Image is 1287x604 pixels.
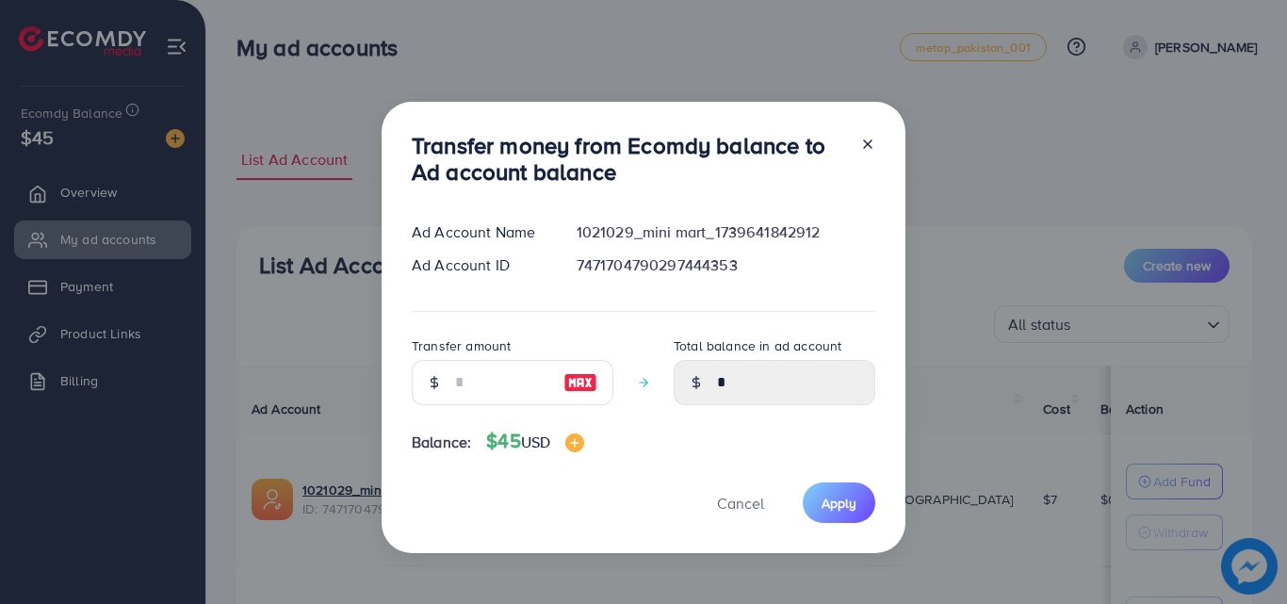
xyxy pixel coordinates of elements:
div: Ad Account Name [397,221,562,243]
div: 1021029_mini mart_1739641842912 [562,221,890,243]
div: 7471704790297444353 [562,254,890,276]
span: Cancel [717,493,764,514]
div: Ad Account ID [397,254,562,276]
label: Transfer amount [412,336,511,355]
span: Apply [822,494,856,513]
img: image [565,433,584,452]
span: Balance: [412,432,471,453]
button: Apply [803,482,875,523]
h4: $45 [486,430,584,453]
img: image [563,371,597,394]
label: Total balance in ad account [674,336,841,355]
button: Cancel [693,482,788,523]
span: USD [521,432,550,452]
h3: Transfer money from Ecomdy balance to Ad account balance [412,132,845,187]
